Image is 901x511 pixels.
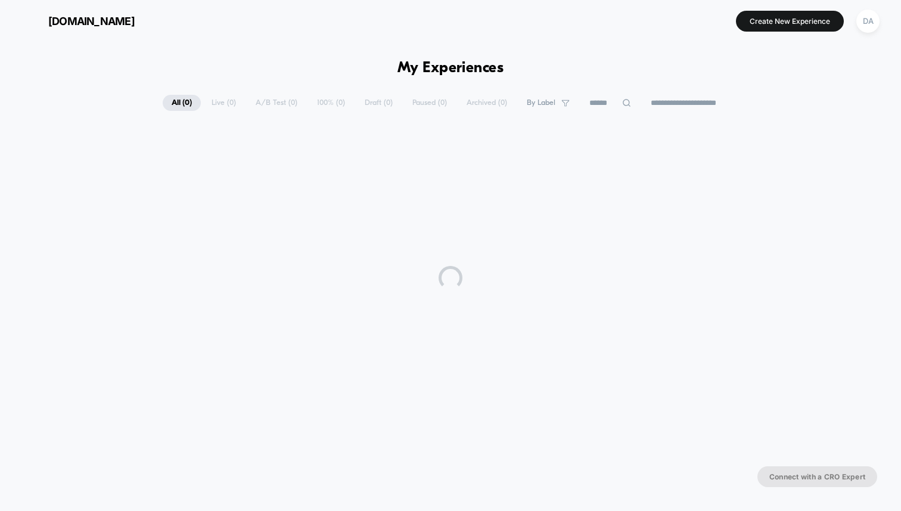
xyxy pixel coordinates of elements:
h1: My Experiences [397,60,504,77]
button: Connect with a CRO Expert [757,466,877,487]
button: [DOMAIN_NAME] [18,11,138,30]
span: All ( 0 ) [163,95,201,111]
button: DA [853,9,883,33]
span: [DOMAIN_NAME] [48,15,135,27]
div: DA [856,10,880,33]
span: By Label [527,98,555,107]
button: Create New Experience [736,11,844,32]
